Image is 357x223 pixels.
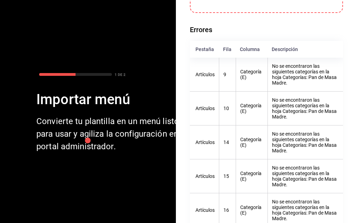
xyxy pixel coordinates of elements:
h6: Errores [190,24,343,35]
th: Categoría (E) [236,58,267,92]
th: 14 [219,125,236,159]
th: 15 [219,159,236,193]
div: Importar menú [36,90,193,109]
th: No se encontraron las siguientes categorías en la hoja Categorías: Pan de Masa Madre. [267,159,343,193]
div: Convierte tu plantilla en un menú listo para usar y agiliza la configuración en el portal adminis... [36,115,193,153]
th: No se encontraron las siguientes categorías en la hoja Categorías: Pan de Masa Madre. [267,125,343,159]
div: Descripción [272,46,337,52]
div: Pestaña [195,46,215,52]
th: Categoría (E) [236,125,267,159]
div: Fila [223,46,231,52]
th: Categoría (E) [236,159,267,193]
div: 1 DE 2 [115,72,126,77]
div: Columna [240,46,263,52]
th: 10 [219,92,236,125]
th: Categoría (E) [236,92,267,125]
th: No se encontraron las siguientes categorías en la hoja Categorías: Pan de Masa Madre. [267,92,343,125]
th: 9 [219,58,236,92]
th: No se encontraron las siguientes categorías en la hoja Categorías: Pan de Masa Madre. [267,58,343,92]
